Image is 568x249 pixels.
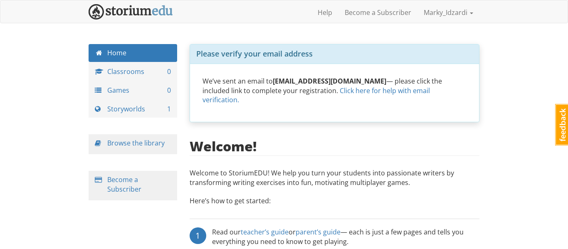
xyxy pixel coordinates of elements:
a: parent’s guide [296,227,341,237]
img: StoriumEDU [89,4,173,20]
a: Storyworlds 1 [89,100,177,118]
div: Read our or — each is just a few pages and tells you everything you need to know to get playing. [212,227,480,247]
span: 0 [167,67,171,76]
span: Please verify your email address [196,49,313,59]
a: Games 0 [89,81,177,99]
a: Classrooms 0 [89,63,177,81]
p: Welcome to StoriumEDU! We help you turn your students into passionate writers by transforming wri... [190,168,480,192]
p: Here’s how to get started: [190,196,480,214]
div: 1 [190,227,206,244]
a: Home [89,44,177,62]
a: teacher’s guide [241,227,289,237]
a: Marky_Idzardi [417,2,479,23]
a: Help [311,2,338,23]
p: We’ve sent an email to — please click the included link to complete your registration. [203,76,467,105]
a: Become a Subscriber [107,175,141,194]
strong: [EMAIL_ADDRESS][DOMAIN_NAME] [273,76,386,86]
a: Click here for help with email verification. [203,86,430,105]
a: Browse the library [107,138,165,148]
span: 0 [167,86,171,95]
span: 1 [167,104,171,114]
a: Become a Subscriber [338,2,417,23]
h2: Welcome! [190,139,257,153]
